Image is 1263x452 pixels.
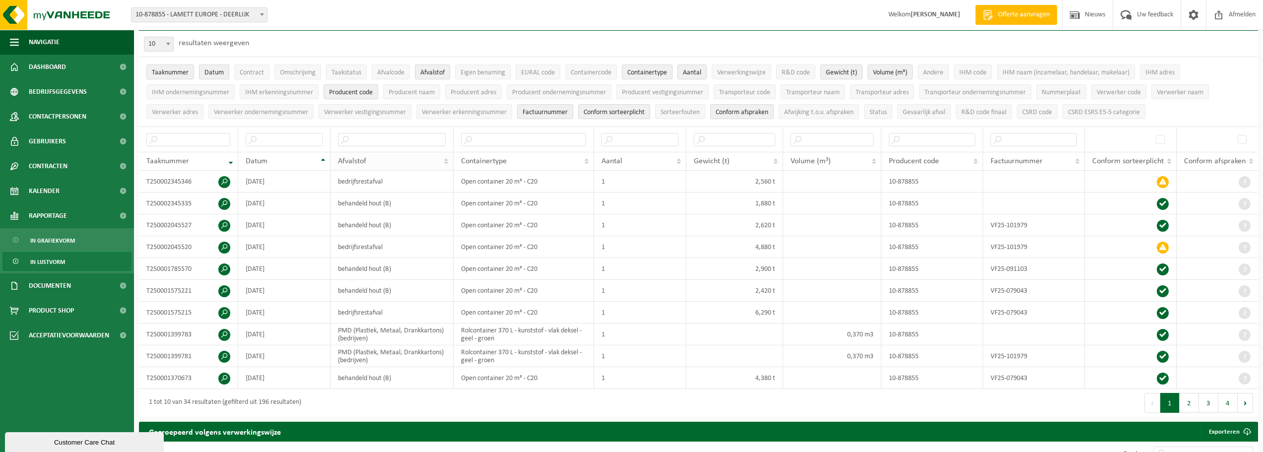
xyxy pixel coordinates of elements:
td: PMD (Plastiek, Metaal, Drankkartons) (bedrijven) [331,323,454,345]
button: DatumDatum: Activate to sort [199,65,229,79]
span: Verwerker ondernemingsnummer [214,109,308,116]
td: VF25-101979 [983,345,1085,367]
span: Producent code [889,157,939,165]
span: Contracten [29,154,67,179]
span: Factuurnummer [523,109,568,116]
button: 2 [1180,393,1199,413]
button: AndereAndere: Activate to sort [918,65,949,79]
button: R&D code finaalR&amp;D code finaal: Activate to sort [956,104,1012,119]
span: Offerte aanvragen [996,10,1052,20]
td: 10-878855 [881,367,983,389]
button: Verwerker erkenningsnummerVerwerker erkenningsnummer: Activate to sort [416,104,512,119]
button: TaakstatusTaakstatus: Activate to sort [326,65,367,79]
button: AantalAantal: Activate to sort [677,65,707,79]
td: 1 [594,345,686,367]
span: Producent naam [389,89,435,96]
span: 10-878855 - LAMETT EUROPE - DEERLIJK [131,7,267,22]
h2: Gegroepeerd volgens verwerkingswijze [139,422,291,441]
button: R&D codeR&amp;D code: Activate to sort [776,65,815,79]
span: Containercode [571,69,611,76]
span: Acceptatievoorwaarden [29,323,109,348]
td: T250001575221 [139,280,238,302]
span: 10 [144,37,174,52]
iframe: chat widget [5,430,166,452]
span: Conform sorteerplicht [584,109,645,116]
td: 10-878855 [881,236,983,258]
span: Taaknummer [152,69,189,76]
span: Verwerker naam [1157,89,1203,96]
td: Open container 20 m³ - C20 [454,258,594,280]
td: [DATE] [238,367,331,389]
td: [DATE] [238,345,331,367]
span: Dashboard [29,55,66,79]
td: Open container 20 m³ - C20 [454,193,594,214]
span: Transporteur naam [786,89,840,96]
span: Volume (m³) [873,69,907,76]
td: 10-878855 [881,171,983,193]
span: Afvalstof [338,157,366,165]
button: Gevaarlijk afval : Activate to sort [897,104,951,119]
span: Verwerker code [1097,89,1141,96]
td: T250001370673 [139,367,238,389]
button: Transporteur ondernemingsnummerTransporteur ondernemingsnummer : Activate to sort [919,84,1031,99]
div: 1 tot 10 van 34 resultaten (gefilterd uit 196 resultaten) [144,394,301,412]
td: T250002345346 [139,171,238,193]
td: 1 [594,193,686,214]
td: [DATE] [238,214,331,236]
td: [DATE] [238,280,331,302]
td: 10-878855 [881,323,983,345]
span: Datum [204,69,224,76]
td: 2,420 t [686,280,783,302]
td: 1 [594,214,686,236]
span: Afvalcode [377,69,404,76]
td: 4,880 t [686,236,783,258]
span: Bedrijfsgegevens [29,79,87,104]
span: Aantal [601,157,622,165]
span: Conform sorteerplicht [1092,157,1164,165]
button: ContractContract: Activate to sort [234,65,269,79]
td: Rolcontainer 370 L - kunststof - vlak deksel - geel - groen [454,345,594,367]
td: Open container 20 m³ - C20 [454,280,594,302]
td: VF25-101979 [983,214,1085,236]
td: 1 [594,236,686,258]
td: bedrijfsrestafval [331,171,454,193]
td: [DATE] [238,302,331,323]
button: FactuurnummerFactuurnummer: Activate to sort [517,104,573,119]
span: Verwerker adres [152,109,198,116]
button: AfvalstofAfvalstof: Activate to sort [415,65,450,79]
button: SorteerfoutenSorteerfouten: Activate to sort [655,104,705,119]
span: Gebruikers [29,129,66,154]
td: behandeld hout (B) [331,258,454,280]
td: T250001399783 [139,323,238,345]
button: Gewicht (t)Gewicht (t): Activate to sort [820,65,863,79]
span: Contract [240,69,264,76]
td: T250001575215 [139,302,238,323]
span: IHM code [959,69,987,76]
span: Verwerkingswijze [717,69,766,76]
td: [DATE] [238,236,331,258]
span: Navigatie [29,30,60,55]
td: VF25-079043 [983,367,1085,389]
span: Eigen benaming [461,69,505,76]
button: EURAL codeEURAL code: Activate to sort [516,65,560,79]
td: [DATE] [238,171,331,193]
span: Taaknummer [146,157,189,165]
span: Transporteur code [719,89,770,96]
button: Verwerker ondernemingsnummerVerwerker ondernemingsnummer: Activate to sort [208,104,314,119]
button: AfvalcodeAfvalcode: Activate to sort [372,65,410,79]
span: Verwerker erkenningsnummer [422,109,507,116]
span: Volume (m³) [791,157,831,165]
td: 1 [594,302,686,323]
button: 4 [1218,393,1238,413]
td: Open container 20 m³ - C20 [454,302,594,323]
td: 1 [594,258,686,280]
span: CSRD ESRS E5-5 categorie [1068,109,1140,116]
span: Containertype [461,157,507,165]
td: Open container 20 m³ - C20 [454,171,594,193]
td: bedrijfsrestafval [331,236,454,258]
td: 0,370 m3 [783,323,881,345]
td: 10-878855 [881,302,983,323]
span: Transporteur adres [856,89,909,96]
button: Afwijking t.o.v. afsprakenAfwijking t.o.v. afspraken: Activate to sort [779,104,859,119]
button: VerwerkingswijzeVerwerkingswijze: Activate to sort [712,65,771,79]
